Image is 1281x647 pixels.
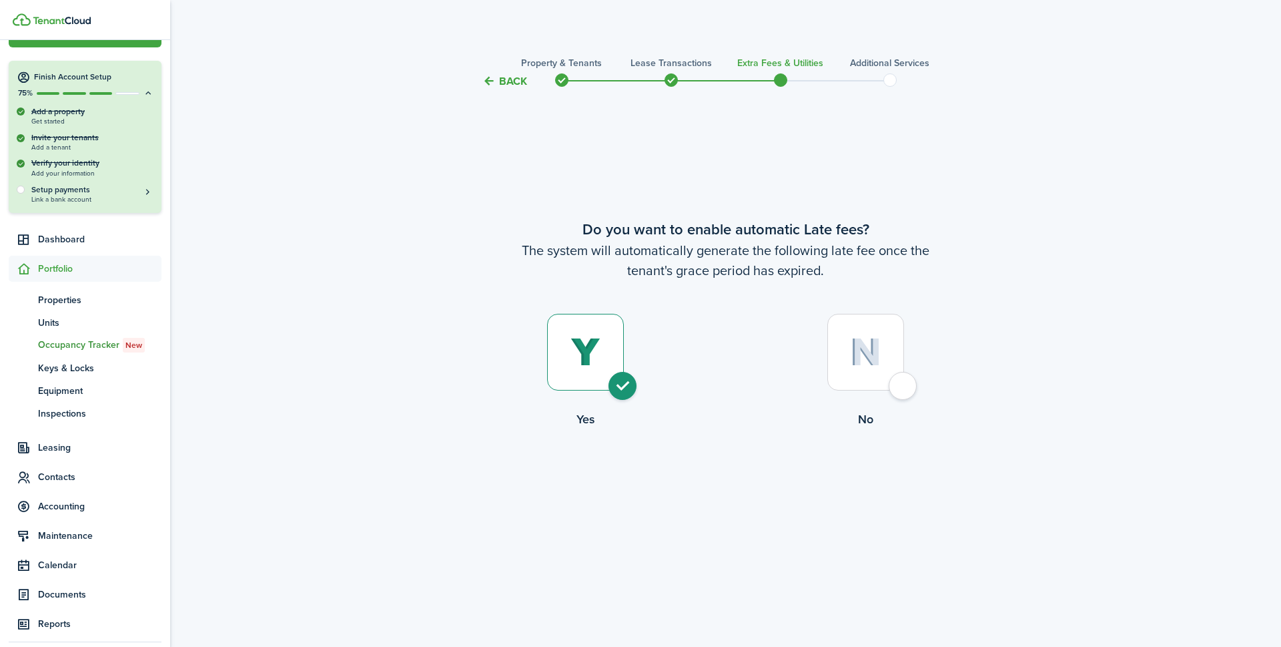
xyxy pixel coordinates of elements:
span: New [125,339,142,351]
p: 75% [17,87,33,99]
img: Yes (selected) [570,338,600,367]
span: Accounting [38,499,161,513]
span: Keys & Locks [38,361,161,375]
span: Link a bank account [31,196,153,203]
a: Units [9,311,161,334]
h4: Finish Account Setup [34,71,153,83]
div: Finish Account Setup75% [9,105,161,213]
h3: Additional Services [850,56,929,70]
img: TenantCloud [13,13,31,26]
h3: Lease Transactions [630,56,712,70]
wizard-step-header-title: Do you want to enable automatic Late fees? [446,218,1006,240]
a: Setup paymentsLink a bank account [31,184,153,203]
button: Finish Account Setup75% [9,61,161,99]
span: Properties [38,293,161,307]
span: Portfolio [38,262,161,276]
control-radio-card-title: No [726,411,1006,428]
span: Inspections [38,407,161,421]
a: Equipment [9,379,161,402]
a: Properties [9,288,161,311]
span: Documents [38,588,161,602]
span: Equipment [38,384,161,398]
span: Dashboard [38,232,161,246]
span: Units [38,316,161,330]
h3: Property & Tenants [521,56,602,70]
img: TenantCloud [33,17,91,25]
span: Leasing [38,441,161,455]
span: Contacts [38,470,161,484]
button: Back [482,74,527,88]
span: Occupancy Tracker [38,338,161,353]
h5: Setup payments [31,184,153,196]
span: Calendar [38,558,161,572]
a: Occupancy TrackerNew [9,334,161,357]
img: No [850,338,881,367]
a: Inspections [9,402,161,425]
a: Dashboard [9,226,161,252]
span: Maintenance [38,529,161,543]
span: Reports [38,617,161,631]
control-radio-card-title: Yes [446,411,726,428]
a: Keys & Locks [9,357,161,379]
a: Reports [9,611,161,637]
h3: Extra fees & Utilities [737,56,823,70]
wizard-step-header-description: The system will automatically generate the following late fee once the tenant's grace period has ... [446,240,1006,280]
